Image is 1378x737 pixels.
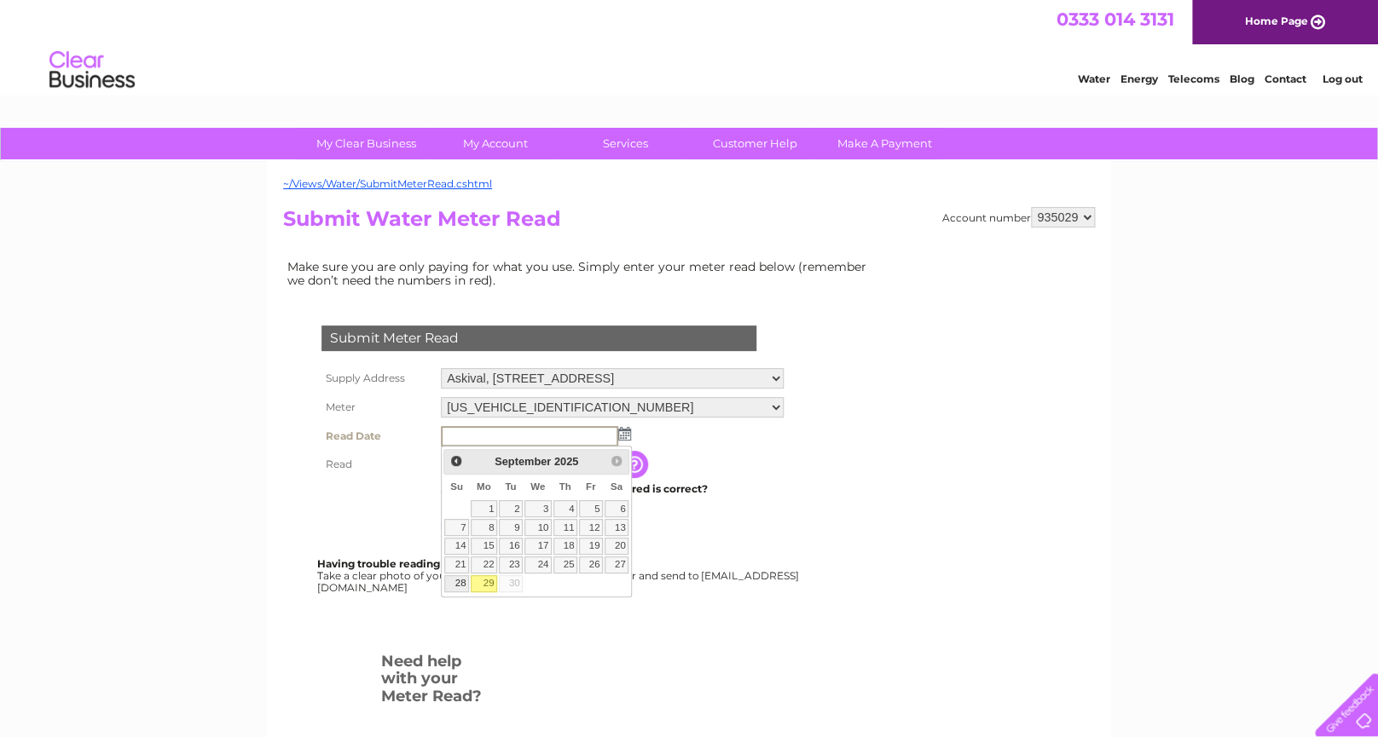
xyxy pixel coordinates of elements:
[317,557,508,570] b: Having trouble reading your meter?
[471,575,497,592] a: 29
[317,393,437,422] th: Meter
[586,481,596,492] span: Friday
[287,9,1093,83] div: Clear Business is a trading name of Verastar Limited (registered in [GEOGRAPHIC_DATA] No. 3667643...
[1265,72,1306,85] a: Contact
[296,128,437,159] a: My Clear Business
[1230,72,1254,85] a: Blog
[621,451,651,478] input: Information
[530,481,545,492] span: Wednesday
[559,481,571,492] span: Thursday
[444,519,468,536] a: 7
[437,478,788,500] td: Are you sure the read you have entered is correct?
[605,519,628,536] a: 13
[471,519,497,536] a: 8
[579,556,603,573] a: 26
[317,558,802,593] div: Take a clear photo of your readings, tell us which supply it's for and send to [EMAIL_ADDRESS][DO...
[1322,72,1362,85] a: Log out
[283,177,492,190] a: ~/Views/Water/SubmitMeterRead.cshtml
[685,128,825,159] a: Customer Help
[579,519,603,536] a: 12
[444,538,468,555] a: 14
[317,364,437,393] th: Supply Address
[524,519,552,536] a: 10
[611,481,622,492] span: Saturday
[1120,72,1158,85] a: Energy
[444,556,468,573] a: 21
[321,325,756,351] div: Submit Meter Read
[605,500,628,517] a: 6
[554,455,578,468] span: 2025
[471,538,497,555] a: 15
[814,128,955,159] a: Make A Payment
[449,454,463,468] span: Prev
[499,500,523,517] a: 2
[317,451,437,478] th: Read
[605,556,628,573] a: 27
[553,500,577,517] a: 4
[477,481,491,492] span: Monday
[283,256,880,291] td: Make sure you are only paying for what you use. Simply enter your meter read below (remember we d...
[283,207,1095,239] h2: Submit Water Meter Read
[49,44,136,96] img: logo.png
[1078,72,1110,85] a: Water
[381,649,486,714] h3: Need help with your Meter Read?
[579,500,603,517] a: 5
[553,556,577,573] a: 25
[605,538,628,555] a: 20
[524,538,552,555] a: 17
[495,455,551,468] span: September
[618,427,631,440] img: ...
[499,556,523,573] a: 23
[450,481,463,492] span: Sunday
[444,575,468,592] a: 28
[471,500,497,517] a: 1
[942,207,1095,227] div: Account number
[317,422,437,451] th: Read Date
[499,519,523,536] a: 9
[555,128,696,159] a: Services
[553,519,577,536] a: 11
[446,452,466,471] a: Prev
[524,556,552,573] a: 24
[505,481,516,492] span: Tuesday
[499,538,523,555] a: 16
[1168,72,1219,85] a: Telecoms
[426,128,566,159] a: My Account
[471,556,497,573] a: 22
[579,538,603,555] a: 19
[553,538,577,555] a: 18
[524,500,552,517] a: 3
[1057,9,1174,30] a: 0333 014 3131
